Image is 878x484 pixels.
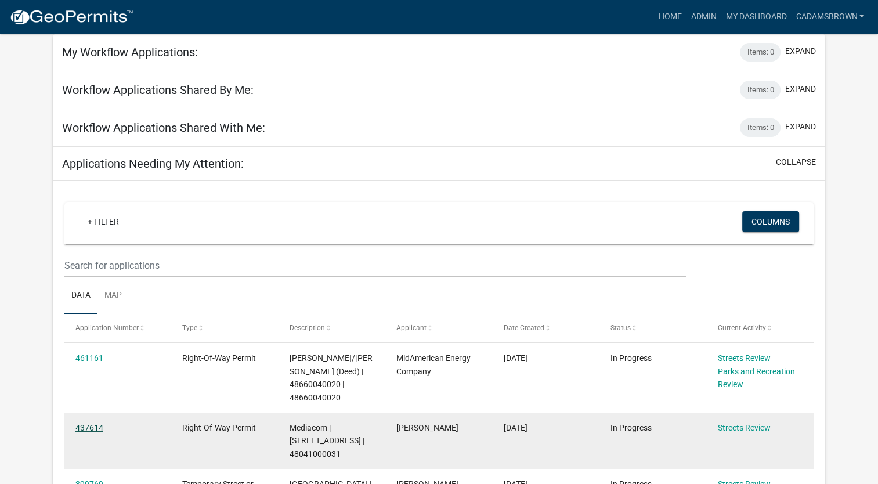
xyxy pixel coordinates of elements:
[492,314,599,342] datatable-header-cell: Date Created
[75,423,103,432] a: 437614
[686,6,721,28] a: Admin
[64,254,686,277] input: Search for applications
[97,277,129,315] a: Map
[785,121,816,133] button: expand
[610,324,631,332] span: Status
[610,423,652,432] span: In Progress
[171,314,278,342] datatable-header-cell: Type
[785,83,816,95] button: expand
[290,324,325,332] span: Description
[64,277,97,315] a: Data
[396,423,458,432] span: Taylor Peters
[64,314,171,342] datatable-header-cell: Application Number
[740,43,781,62] div: Items: 0
[385,314,492,342] datatable-header-cell: Applicant
[742,211,799,232] button: Columns
[785,45,816,57] button: expand
[504,423,527,432] span: 06/18/2025
[717,353,770,363] a: Streets Review
[279,314,385,342] datatable-header-cell: Description
[740,118,781,137] div: Items: 0
[78,211,128,232] a: + Filter
[182,353,256,363] span: Right-Of-Way Permit
[62,45,198,59] h5: My Workflow Applications:
[721,6,791,28] a: My Dashboard
[717,367,794,389] a: Parks and Recreation Review
[717,423,770,432] a: Streets Review
[75,353,103,363] a: 461161
[740,81,781,99] div: Items: 0
[610,353,652,363] span: In Progress
[599,314,706,342] datatable-header-cell: Status
[182,423,256,432] span: Right-Of-Way Permit
[791,6,869,28] a: cadamsbrown
[504,353,527,363] span: 08/08/2025
[653,6,686,28] a: Home
[290,353,373,402] span: CLARK, BRENDA/JAY (Deed) | 48660040020 | 48660040020
[717,324,765,332] span: Current Activity
[290,423,364,459] span: Mediacom | 1201 N Jefferson Way | 48041000031
[75,324,139,332] span: Application Number
[62,83,254,97] h5: Workflow Applications Shared By Me:
[504,324,544,332] span: Date Created
[776,156,816,168] button: collapse
[182,324,197,332] span: Type
[62,121,265,135] h5: Workflow Applications Shared With Me:
[62,157,244,171] h5: Applications Needing My Attention:
[396,324,427,332] span: Applicant
[396,353,471,376] span: MidAmerican Energy Company
[706,314,813,342] datatable-header-cell: Current Activity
